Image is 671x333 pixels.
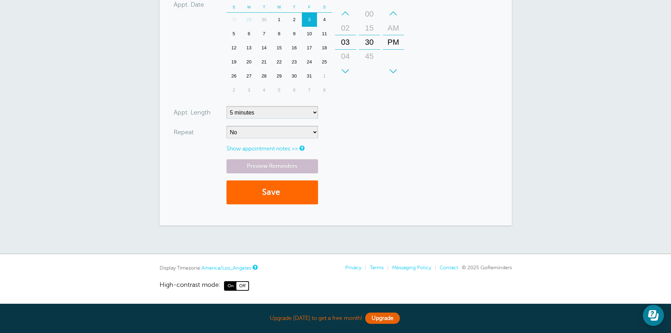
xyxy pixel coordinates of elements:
[241,2,256,13] th: M
[241,55,256,69] div: Monday, October 20
[302,41,317,55] div: 17
[302,83,317,97] div: 7
[226,13,242,27] div: Sunday, September 28
[302,55,317,69] div: Friday, October 24
[385,35,402,49] div: PM
[287,13,302,27] div: 2
[365,313,400,324] a: Upgrade
[272,69,287,83] div: Wednesday, October 29
[385,21,402,35] div: AM
[226,41,242,55] div: 12
[241,69,256,83] div: 27
[317,27,332,41] div: Saturday, October 11
[226,83,242,97] div: Sunday, November 2
[272,13,287,27] div: Wednesday, October 1
[272,83,287,97] div: 5
[462,265,512,270] span: © 2025 GoReminders
[160,281,220,290] span: High-contrast mode:
[302,13,317,27] div: 3
[287,55,302,69] div: 23
[226,159,318,173] a: Preview Reminders
[361,21,378,35] div: 15
[302,27,317,41] div: 10
[160,281,512,290] a: High-contrast mode: On Off
[256,27,272,41] div: Tuesday, October 7
[272,27,287,41] div: 8
[256,2,272,13] th: T
[272,69,287,83] div: 29
[256,55,272,69] div: 21
[226,41,242,55] div: Sunday, October 12
[160,265,257,271] div: Display Timezone:
[174,109,211,116] label: Appt. Length
[226,55,242,69] div: Sunday, October 19
[226,13,242,27] div: 28
[335,6,356,78] div: Hours
[287,69,302,83] div: Thursday, October 30
[317,69,332,83] div: Saturday, November 1
[241,41,256,55] div: 13
[201,265,251,271] a: America/Los_Angeles
[302,69,317,83] div: 31
[256,41,272,55] div: Tuesday, October 14
[226,55,242,69] div: 19
[241,41,256,55] div: Monday, October 13
[337,21,354,35] div: 02
[359,6,380,78] div: Minutes
[272,55,287,69] div: Wednesday, October 22
[302,41,317,55] div: Friday, October 17
[287,55,302,69] div: Thursday, October 23
[226,27,242,41] div: 5
[253,265,257,270] a: This is the timezone being used to display dates and times to you on this device. Click the timez...
[440,265,458,270] a: Contact
[287,27,302,41] div: 9
[241,13,256,27] div: 29
[256,13,272,27] div: Tuesday, September 30
[302,83,317,97] div: Friday, November 7
[256,13,272,27] div: 30
[226,146,298,152] a: Show appointment notes >>
[287,41,302,55] div: Thursday, October 16
[317,83,332,97] div: 8
[226,69,242,83] div: Sunday, October 26
[256,69,272,83] div: 28
[226,83,242,97] div: 2
[287,41,302,55] div: 16
[174,1,204,8] label: Appt. Date
[226,2,242,13] th: S
[287,83,302,97] div: Thursday, November 6
[361,49,378,63] div: 45
[337,35,354,49] div: 03
[287,83,302,97] div: 6
[226,69,242,83] div: 26
[226,27,242,41] div: Sunday, October 5
[287,2,302,13] th: T
[361,265,366,271] li: |
[317,55,332,69] div: Saturday, October 25
[302,13,317,27] div: Friday, October 3
[345,265,361,270] a: Privacy
[272,41,287,55] div: Wednesday, October 15
[287,69,302,83] div: 30
[256,27,272,41] div: 7
[302,2,317,13] th: F
[299,146,304,150] a: Notes are for internal use only, and are not visible to your clients.
[272,2,287,13] th: W
[431,265,436,271] li: |
[241,13,256,27] div: Today, Monday, September 29
[272,41,287,55] div: 15
[241,69,256,83] div: Monday, October 27
[643,305,664,326] iframe: Resource center
[317,13,332,27] div: Saturday, October 4
[302,55,317,69] div: 24
[337,49,354,63] div: 04
[256,41,272,55] div: 14
[272,83,287,97] div: Wednesday, November 5
[256,83,272,97] div: 4
[317,69,332,83] div: 1
[272,27,287,41] div: Wednesday, October 8
[317,55,332,69] div: 25
[317,41,332,55] div: 18
[160,311,512,326] div: Upgrade [DATE] to get a free month!
[174,129,194,135] label: Repeat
